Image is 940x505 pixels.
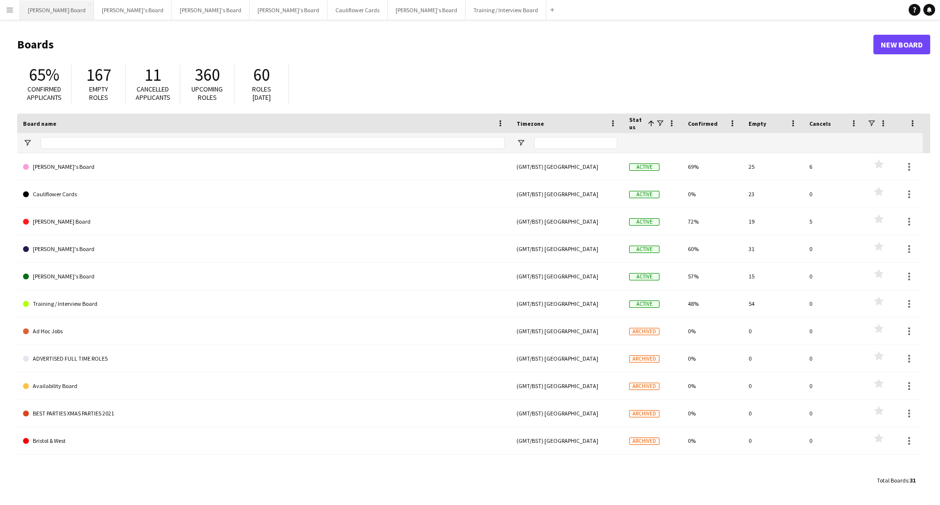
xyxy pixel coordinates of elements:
div: 72% [682,208,743,235]
span: Empty roles [89,85,108,102]
div: (GMT/BST) [GEOGRAPHIC_DATA] [511,372,623,399]
span: Archived [629,437,659,445]
div: 0% [682,455,743,482]
div: 0 [803,372,864,399]
div: (GMT/BST) [GEOGRAPHIC_DATA] [511,290,623,317]
div: 0% [682,372,743,399]
div: 0 [743,318,803,344]
div: 0 [803,455,864,482]
div: (GMT/BST) [GEOGRAPHIC_DATA] [511,235,623,262]
div: 0 [803,263,864,290]
span: 360 [195,64,220,86]
span: Roles [DATE] [252,85,271,102]
span: Total Boards [877,477,908,484]
button: Cauliflower Cards [328,0,388,20]
div: (GMT/BST) [GEOGRAPHIC_DATA] [511,400,623,427]
span: Board name [23,120,56,127]
button: [PERSON_NAME]'s Board [250,0,328,20]
div: 0 [803,427,864,454]
span: Archived [629,328,659,335]
span: Archived [629,383,659,390]
div: 0 [803,400,864,427]
div: (GMT/BST) [GEOGRAPHIC_DATA] [511,318,623,344]
div: 31 [743,235,803,262]
div: 25 [743,153,803,180]
input: Board name Filter Input [41,137,505,149]
button: [PERSON_NAME]'s Board [172,0,250,20]
div: (GMT/BST) [GEOGRAPHIC_DATA] [511,181,623,207]
div: 0 [743,345,803,372]
div: 0 [803,235,864,262]
span: Active [629,163,659,171]
span: Active [629,273,659,280]
div: 0 [803,181,864,207]
div: 6 [803,153,864,180]
span: 31 [910,477,916,484]
button: [PERSON_NAME]'s Board [94,0,172,20]
div: (GMT/BST) [GEOGRAPHIC_DATA] [511,153,623,180]
button: Open Filter Menu [23,138,32,147]
a: Availability Board [23,372,505,400]
span: Empty [749,120,766,127]
div: 69% [682,153,743,180]
span: Cancels [809,120,831,127]
div: 19 [743,208,803,235]
div: 0% [682,181,743,207]
div: 48% [682,290,743,317]
button: Open Filter Menu [517,138,525,147]
a: Ad Hoc Jobs [23,318,505,345]
a: New Board [873,35,930,54]
div: 0 [743,455,803,482]
span: Confirmed [688,120,718,127]
span: 65% [29,64,59,86]
span: 167 [86,64,111,86]
span: 11 [144,64,161,86]
span: Archived [629,355,659,363]
div: 0% [682,318,743,344]
div: 0 [743,427,803,454]
div: 5 [803,208,864,235]
span: Cancelled applicants [136,85,170,102]
span: Timezone [517,120,544,127]
button: [PERSON_NAME] Board [20,0,94,20]
a: Bristol & West [23,427,505,455]
a: Training / Interview Board [23,290,505,318]
span: Status [629,116,644,131]
span: Active [629,246,659,253]
a: Cauliflower Cards [23,181,505,208]
div: 15 [743,263,803,290]
div: 0% [682,345,743,372]
div: (GMT/BST) [GEOGRAPHIC_DATA] [511,263,623,290]
div: (GMT/BST) [GEOGRAPHIC_DATA] [511,427,623,454]
button: Training / Interview Board [466,0,546,20]
input: Timezone Filter Input [534,137,617,149]
div: 54 [743,290,803,317]
button: [PERSON_NAME]'s Board [388,0,466,20]
div: 0 [743,372,803,399]
span: 60 [253,64,270,86]
div: 23 [743,181,803,207]
div: 0% [682,400,743,427]
div: 0 [803,318,864,344]
div: 0% [682,427,743,454]
a: [PERSON_NAME]'s Board [23,455,505,482]
span: Archived [629,410,659,417]
a: [PERSON_NAME] Board [23,208,505,235]
span: Upcoming roles [191,85,223,102]
div: 0 [803,290,864,317]
a: ADVERTISED FULL TIME ROLES [23,345,505,372]
a: [PERSON_NAME]'s Board [23,153,505,181]
div: 0 [803,345,864,372]
span: Active [629,300,659,308]
span: Active [629,191,659,198]
a: BEST PARTIES XMAS PARTIES 2021 [23,400,505,427]
div: (GMT/BST) [GEOGRAPHIC_DATA] [511,208,623,235]
div: : [877,471,916,490]
div: 60% [682,235,743,262]
div: (GMT/BST) [GEOGRAPHIC_DATA] [511,345,623,372]
div: (GMT/BST) [GEOGRAPHIC_DATA] [511,455,623,482]
a: [PERSON_NAME]'s Board [23,263,505,290]
div: 57% [682,263,743,290]
span: Confirmed applicants [27,85,62,102]
h1: Boards [17,37,873,52]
